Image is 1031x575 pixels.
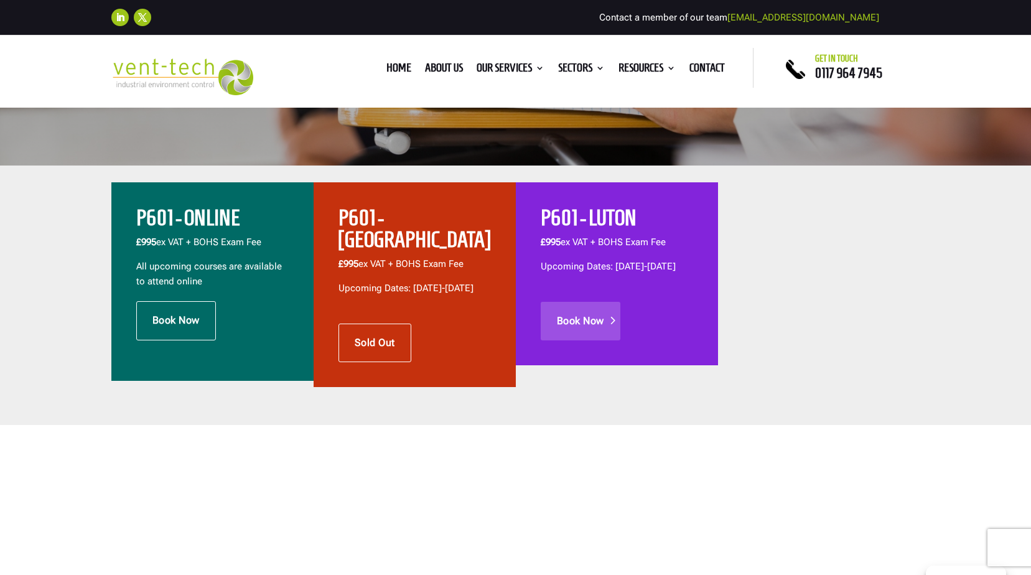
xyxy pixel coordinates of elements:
p: ex VAT + BOHS Exam Fee [541,235,693,259]
b: £995 [136,236,156,248]
h2: P601 - ONLINE [136,207,289,235]
a: Book Now [541,302,620,340]
h2: P601 - [GEOGRAPHIC_DATA] [338,207,491,257]
a: Sectors [558,63,605,77]
a: Our Services [477,63,544,77]
p: ex VAT + BOHS Exam Fee [338,257,491,281]
span: £995 [338,258,358,269]
span: Contact a member of our team [599,12,879,23]
a: Follow on LinkedIn [111,9,129,26]
span: Get in touch [815,54,858,63]
a: [EMAIL_ADDRESS][DOMAIN_NAME] [727,12,879,23]
span: £995 [541,236,561,248]
span: All upcoming courses are available to attend online [136,261,282,287]
a: Follow on X [134,9,151,26]
a: Book Now [136,301,216,340]
p: ex VAT + BOHS Exam Fee [136,235,289,259]
a: Resources [618,63,676,77]
a: About us [425,63,463,77]
p: Upcoming Dates: [DATE]-[DATE] [541,259,693,274]
a: 0117 964 7945 [815,65,882,80]
p: Upcoming Dates: [DATE]-[DATE] [338,281,491,296]
a: Contact [689,63,725,77]
a: Home [386,63,411,77]
img: 2023-09-27T08_35_16.549ZVENT-TECH---Clear-background [111,58,254,95]
h2: P601 - LUTON [541,207,693,235]
a: Sold Out [338,324,411,362]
